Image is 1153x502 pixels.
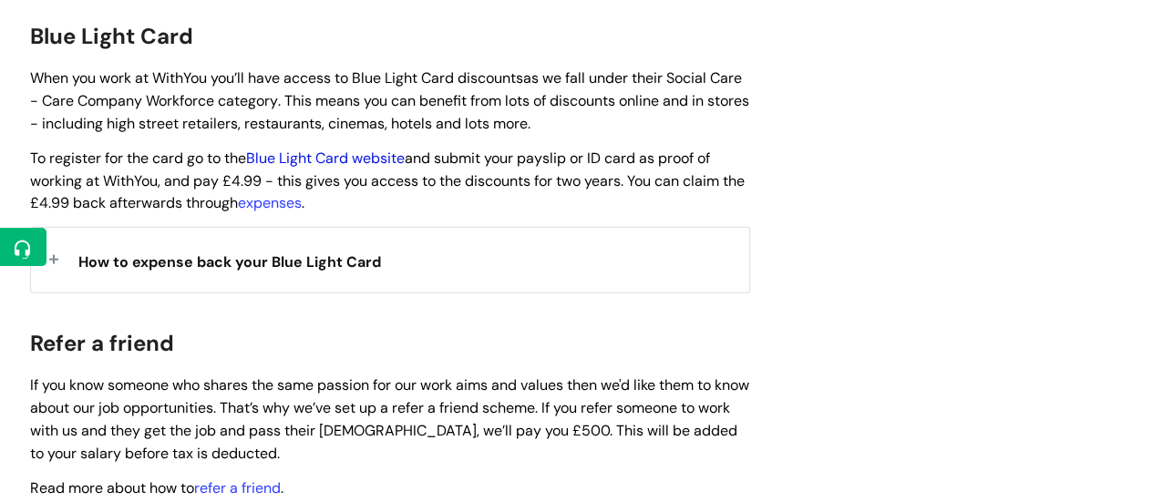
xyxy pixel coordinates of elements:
[246,149,405,168] a: Blue Light Card website
[238,193,302,212] a: expenses
[194,478,281,497] a: refer a friend
[30,68,742,110] span: as we fall under their Social Care - Care Company Workforce category
[30,68,749,133] span: When you work at WithYou you’ll have access to Blue Light Card discounts . This means you can ben...
[30,375,749,462] span: If you know someone who shares the same passion for our work aims and values then we'd like them ...
[30,329,174,357] span: Refer a friend
[30,149,745,213] span: To register for the card go to the and submit your payslip or ID card as proof of working at With...
[78,252,381,271] span: How to expense back your Blue Light Card
[30,22,193,50] span: Blue Light Card
[30,478,283,497] span: Read more about how to .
